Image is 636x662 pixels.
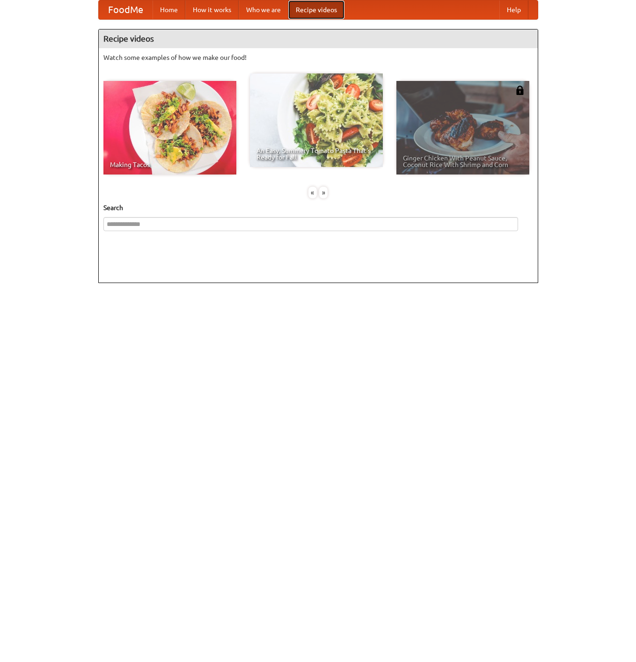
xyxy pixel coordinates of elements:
a: An Easy, Summery Tomato Pasta That's Ready for Fall [250,73,383,167]
a: Home [153,0,185,19]
a: How it works [185,0,239,19]
span: Making Tacos [110,161,230,168]
a: Help [499,0,528,19]
p: Watch some examples of how we make our food! [103,53,533,62]
img: 483408.png [515,86,525,95]
h4: Recipe videos [99,29,538,48]
a: FoodMe [99,0,153,19]
a: Who we are [239,0,288,19]
a: Making Tacos [103,81,236,175]
span: An Easy, Summery Tomato Pasta That's Ready for Fall [256,147,376,160]
div: « [308,187,317,198]
div: » [319,187,328,198]
a: Recipe videos [288,0,344,19]
h5: Search [103,203,533,212]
